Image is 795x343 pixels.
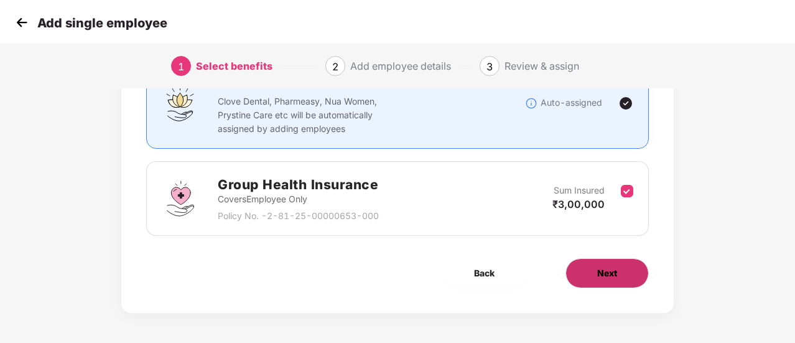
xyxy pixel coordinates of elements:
[552,198,605,210] span: ₹3,00,000
[178,60,184,73] span: 1
[332,60,338,73] span: 2
[565,258,649,288] button: Next
[218,192,379,206] p: Covers Employee Only
[37,16,167,31] p: Add single employee
[504,56,579,76] div: Review & assign
[218,174,379,195] h2: Group Health Insurance
[12,13,31,32] img: svg+xml;base64,PHN2ZyB4bWxucz0iaHR0cDovL3d3dy53My5vcmcvMjAwMC9zdmciIHdpZHRoPSIzMCIgaGVpZ2h0PSIzMC...
[597,266,617,280] span: Next
[196,56,272,76] div: Select benefits
[350,56,451,76] div: Add employee details
[218,95,402,136] p: Clove Dental, Pharmeasy, Nua Women, Prystine Care etc will be automatically assigned by adding em...
[162,85,199,122] img: svg+xml;base64,PHN2ZyBpZD0iQWZmaW5pdHlfQmVuZWZpdHMiIGRhdGEtbmFtZT0iQWZmaW5pdHkgQmVuZWZpdHMiIHhtbG...
[618,96,633,111] img: svg+xml;base64,PHN2ZyBpZD0iVGljay0yNHgyNCIgeG1sbnM9Imh0dHA6Ly93d3cudzMub3JnLzIwMDAvc3ZnIiB3aWR0aD...
[443,258,526,288] button: Back
[541,96,602,110] p: Auto-assigned
[474,266,495,280] span: Back
[554,184,605,197] p: Sum Insured
[486,60,493,73] span: 3
[218,209,379,223] p: Policy No. - 2-81-25-00000653-000
[162,180,199,217] img: svg+xml;base64,PHN2ZyBpZD0iR3JvdXBfSGVhbHRoX0luc3VyYW5jZSIgZGF0YS1uYW1lPSJHcm91cCBIZWFsdGggSW5zdX...
[525,97,537,110] img: svg+xml;base64,PHN2ZyBpZD0iSW5mb18tXzMyeDMyIiBkYXRhLW5hbWU9IkluZm8gLSAzMngzMiIgeG1sbnM9Imh0dHA6Ly...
